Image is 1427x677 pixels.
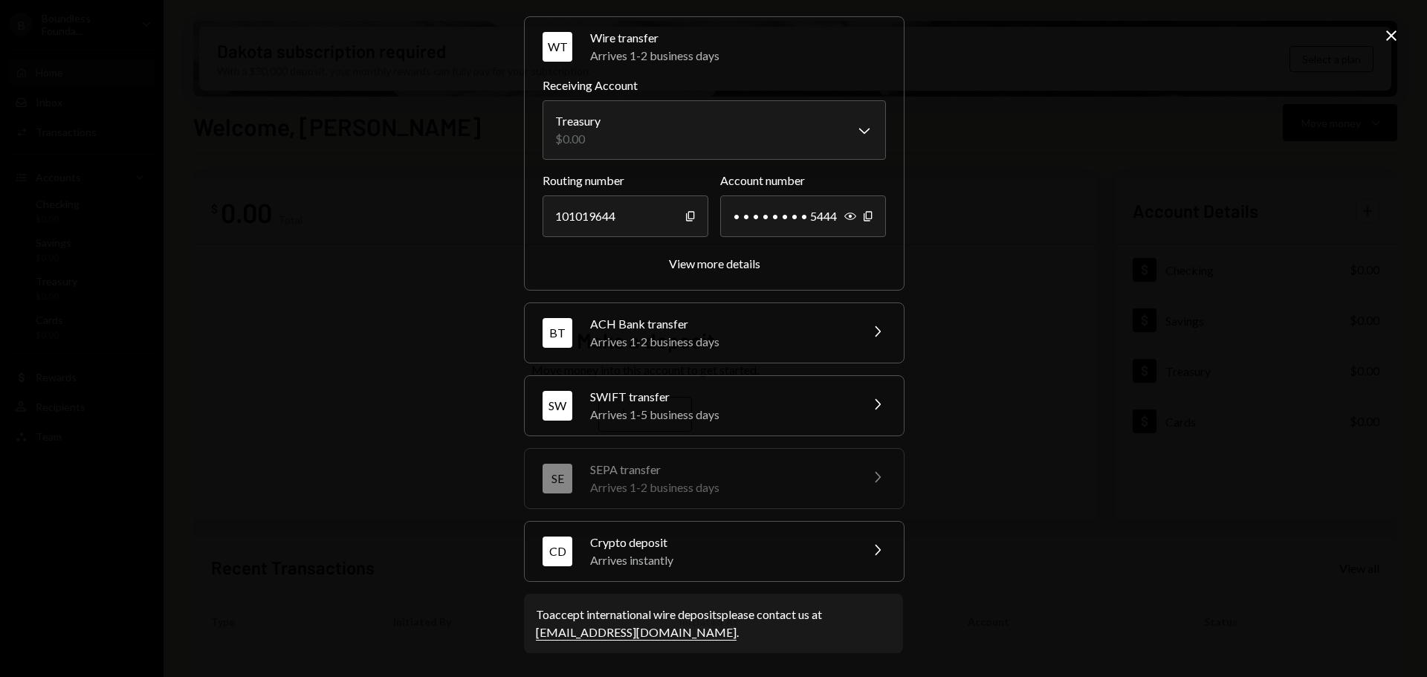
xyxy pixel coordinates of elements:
[590,315,850,333] div: ACH Bank transfer
[669,256,760,271] div: View more details
[590,479,850,496] div: Arrives 1-2 business days
[543,537,572,566] div: CD
[590,388,850,406] div: SWIFT transfer
[543,172,708,190] label: Routing number
[543,391,572,421] div: SW
[669,256,760,272] button: View more details
[525,303,904,363] button: BTACH Bank transferArrives 1-2 business days
[536,606,891,641] div: To accept international wire deposits please contact us at .
[536,625,737,641] a: [EMAIL_ADDRESS][DOMAIN_NAME]
[590,461,850,479] div: SEPA transfer
[543,77,886,272] div: WTWire transferArrives 1-2 business days
[590,333,850,351] div: Arrives 1-2 business days
[543,464,572,493] div: SE
[543,318,572,348] div: BT
[590,29,886,47] div: Wire transfer
[590,47,886,65] div: Arrives 1-2 business days
[525,449,904,508] button: SESEPA transferArrives 1-2 business days
[543,32,572,62] div: WT
[525,522,904,581] button: CDCrypto depositArrives instantly
[543,100,886,160] button: Receiving Account
[543,195,708,237] div: 101019644
[590,551,850,569] div: Arrives instantly
[590,406,850,424] div: Arrives 1-5 business days
[720,195,886,237] div: • • • • • • • • 5444
[543,77,886,94] label: Receiving Account
[590,534,850,551] div: Crypto deposit
[525,376,904,435] button: SWSWIFT transferArrives 1-5 business days
[525,17,904,77] button: WTWire transferArrives 1-2 business days
[720,172,886,190] label: Account number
